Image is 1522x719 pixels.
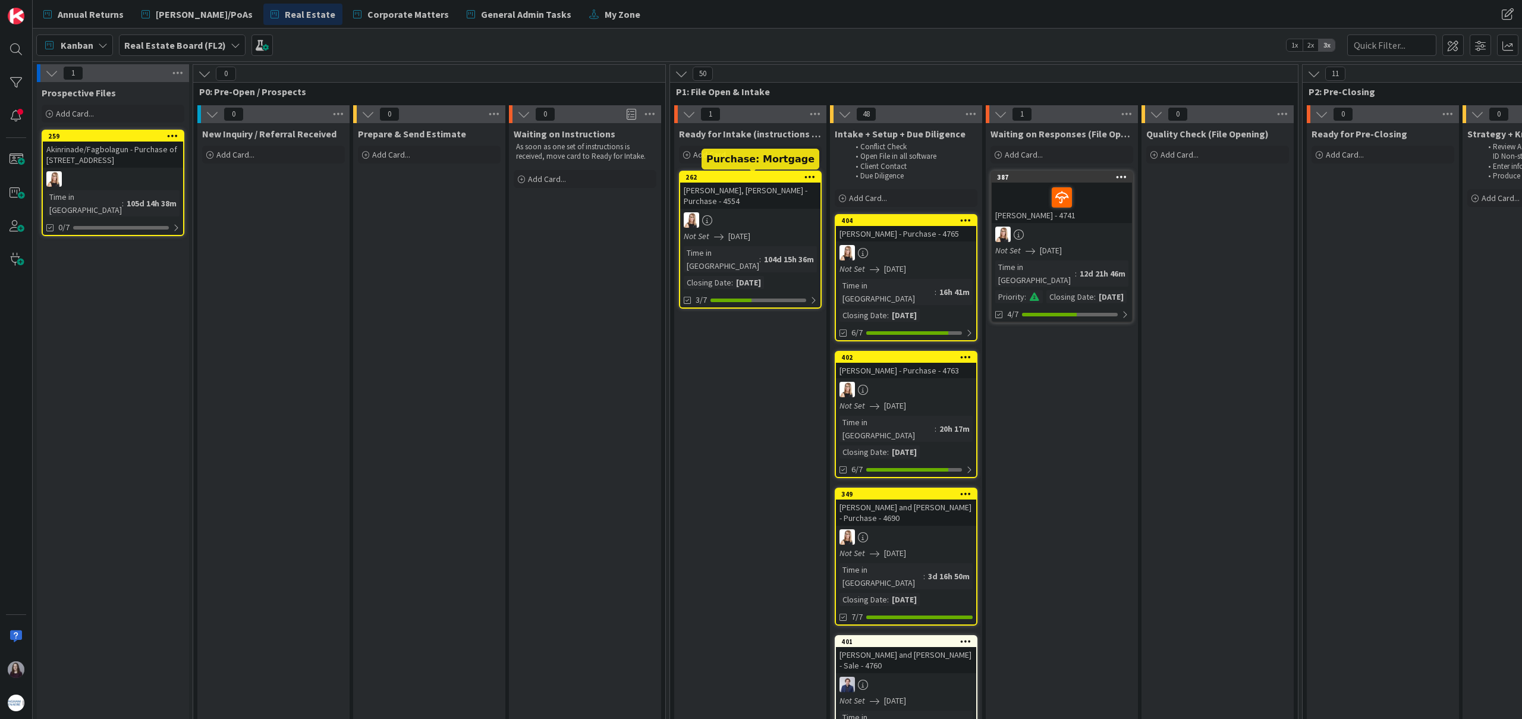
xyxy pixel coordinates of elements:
[836,489,976,500] div: 349
[990,171,1133,323] a: 387[PERSON_NAME] - 4741DBNot Set[DATE]Time in [GEOGRAPHIC_DATA]:12d 21h 46mPriority:Closing Date:...
[263,4,342,25] a: Real Estate
[995,260,1075,287] div: Time in [GEOGRAPHIC_DATA]
[1482,193,1520,203] span: Add Card...
[124,197,180,210] div: 105d 14h 38m
[1347,34,1436,56] input: Quick Filter...
[839,593,887,606] div: Closing Date
[1094,290,1096,303] span: :
[1489,107,1509,121] span: 0
[605,7,640,21] span: My Zone
[839,416,935,442] div: Time in [GEOGRAPHIC_DATA]
[836,647,976,673] div: [PERSON_NAME] and [PERSON_NAME] - Sale - 4760
[887,309,889,322] span: :
[835,351,977,478] a: 402[PERSON_NAME] - Purchase - 4763DBNot Set[DATE]Time in [GEOGRAPHIC_DATA]:20h 17mClosing Date:[D...
[156,7,253,21] span: [PERSON_NAME]/PoAs
[8,8,24,24] img: Visit kanbanzone.com
[285,7,335,21] span: Real Estate
[923,570,925,583] span: :
[1096,290,1127,303] div: [DATE]
[1012,107,1032,121] span: 1
[1040,244,1062,257] span: [DATE]
[849,193,887,203] span: Add Card...
[925,570,973,583] div: 3d 16h 50m
[679,171,822,309] a: 262[PERSON_NAME], [PERSON_NAME] - Purchase - 4554DBNot Set[DATE]Time in [GEOGRAPHIC_DATA]:104d 15...
[224,107,244,121] span: 0
[1005,149,1043,160] span: Add Card...
[759,253,761,266] span: :
[58,221,70,234] span: 0/7
[514,128,615,140] span: Waiting on Instructions
[884,263,906,275] span: [DATE]
[685,173,820,181] div: 262
[535,107,555,121] span: 0
[199,86,650,98] span: P0: Pre-Open / Prospects
[367,7,449,21] span: Corporate Matters
[1303,39,1319,51] span: 2x
[761,253,817,266] div: 104d 15h 36m
[836,245,976,260] div: DB
[43,131,183,142] div: 259
[849,171,976,181] li: Due Diligence
[1075,267,1077,280] span: :
[680,183,820,209] div: [PERSON_NAME], [PERSON_NAME] - Purchase - 4554
[995,227,1011,242] img: DB
[122,197,124,210] span: :
[693,149,731,160] span: Add Card...
[839,400,865,411] i: Not Set
[684,246,759,272] div: Time in [GEOGRAPHIC_DATA]
[835,128,966,140] span: Intake + Setup + Due Diligence
[997,173,1132,181] div: 387
[728,230,750,243] span: [DATE]
[836,363,976,378] div: [PERSON_NAME] - Purchase - 4763
[1077,267,1128,280] div: 12d 21h 46m
[849,162,976,171] li: Client Contact
[1287,39,1303,51] span: 1x
[58,7,124,21] span: Annual Returns
[134,4,260,25] a: [PERSON_NAME]/PoAs
[836,636,976,647] div: 401
[889,593,920,606] div: [DATE]
[46,171,62,187] img: DB
[346,4,456,25] a: Corporate Matters
[679,128,822,140] span: Ready for Intake (instructions received)
[684,212,699,228] img: DB
[680,172,820,183] div: 262
[839,677,855,692] img: CU
[839,382,855,397] img: DB
[992,183,1132,223] div: [PERSON_NAME] - 4741
[936,422,973,435] div: 20h 17m
[46,190,122,216] div: Time in [GEOGRAPHIC_DATA]
[696,294,707,306] span: 3/7
[731,276,733,289] span: :
[8,695,24,711] img: avatar
[992,172,1132,223] div: 387[PERSON_NAME] - 4741
[1168,107,1188,121] span: 0
[48,132,183,140] div: 259
[481,7,571,21] span: General Admin Tasks
[839,263,865,274] i: Not Set
[43,142,183,168] div: Akinrinade/Fagbolagun - Purchase of [STREET_ADDRESS]
[849,152,976,161] li: Open File in all software
[680,172,820,209] div: 262[PERSON_NAME], [PERSON_NAME] - Purchase - 4554
[839,529,855,545] img: DB
[1146,128,1269,140] span: Quality Check (File Opening)
[836,677,976,692] div: CU
[680,212,820,228] div: DB
[887,445,889,459] span: :
[884,695,906,707] span: [DATE]
[216,149,254,160] span: Add Card...
[1007,308,1018,321] span: 4/7
[992,172,1132,183] div: 387
[1161,149,1199,160] span: Add Card...
[836,489,976,526] div: 349[PERSON_NAME] and [PERSON_NAME] - Purchase - 4690
[884,547,906,560] span: [DATE]
[851,463,863,476] span: 6/7
[1333,107,1353,121] span: 0
[216,67,236,81] span: 0
[43,131,183,168] div: 259Akinrinade/Fagbolagun - Purchase of [STREET_ADDRESS]
[851,326,863,339] span: 6/7
[693,67,713,81] span: 50
[836,352,976,378] div: 402[PERSON_NAME] - Purchase - 4763
[851,611,863,623] span: 7/7
[1325,67,1345,81] span: 11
